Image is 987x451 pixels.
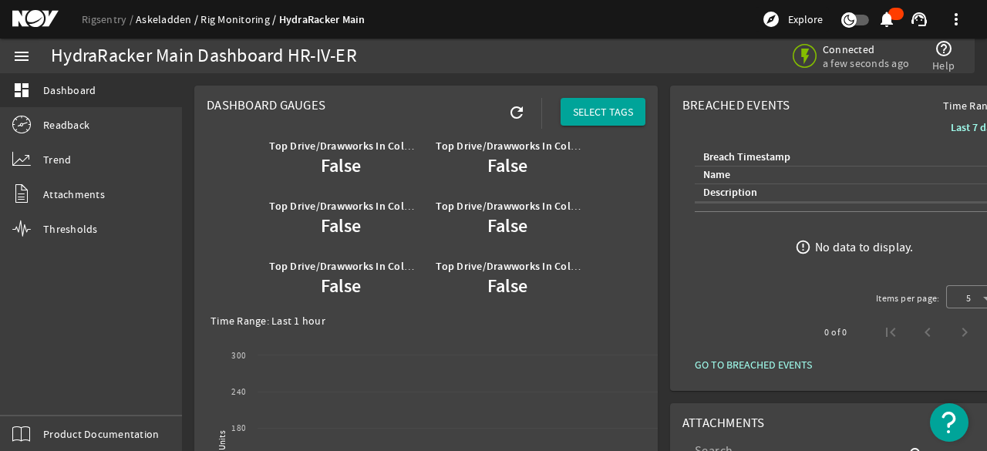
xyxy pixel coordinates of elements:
[935,39,953,58] mat-icon: help_outline
[321,153,361,178] b: False
[279,12,365,27] a: HydraRacker Main
[703,149,790,166] div: Breach Timestamp
[231,350,246,362] text: 300
[269,259,593,274] b: Top Drive/Drawworks In Collision With Main HydraRacker Main Arm
[200,12,278,26] a: Rig Monitoring
[682,97,790,113] span: Breached Events
[910,10,928,29] mat-icon: support_agent
[12,47,31,66] mat-icon: menu
[823,42,909,56] span: Connected
[436,199,766,214] b: Top Drive/Drawworks In Collision With Main HydraRacker Upper Arm
[436,139,699,153] b: Top Drive/Drawworks In Collision With HydraTong OFS
[823,56,909,70] span: a few seconds ago
[788,12,823,27] span: Explore
[321,274,361,298] b: False
[507,103,526,122] mat-icon: refresh
[12,81,31,99] mat-icon: dashboard
[51,49,357,64] div: HydraRacker Main Dashboard HR-IV-ER
[487,153,527,178] b: False
[43,221,98,237] span: Thresholds
[136,12,200,26] a: Askeladden
[695,357,812,372] span: GO TO BREACHED EVENTS
[207,97,325,113] span: Dashboard Gauges
[487,214,527,238] b: False
[82,12,136,26] a: Rigsentry
[703,167,730,183] div: Name
[682,351,824,379] button: GO TO BREACHED EVENTS
[930,403,968,442] button: Open Resource Center
[43,426,159,442] span: Product Documentation
[269,139,537,153] b: Top Drive/Drawworks In Collision With HydraTong Main
[932,58,955,73] span: Help
[43,152,71,167] span: Trend
[795,239,811,255] mat-icon: error_outline
[43,82,96,98] span: Dashboard
[824,325,847,340] div: 0 of 0
[43,187,105,202] span: Attachments
[211,313,642,328] div: Time Range: Last 1 hour
[269,199,560,214] b: Top Drive/Drawworks In Collision With Utility Handling Tool
[682,415,765,431] span: Attachments
[231,386,246,398] text: 240
[231,422,246,434] text: 180
[762,10,780,29] mat-icon: explore
[561,98,645,126] button: SELECT TAGS
[815,240,914,255] div: No data to display.
[878,10,896,29] mat-icon: notifications
[436,259,754,274] b: Top Drive/Drawworks In Collision With Main HydraRacker Tail Arm
[876,291,940,306] div: Items per page:
[43,117,89,133] span: Readback
[703,184,757,201] div: Description
[756,7,829,32] button: Explore
[573,104,633,119] span: SELECT TAGS
[487,274,527,298] b: False
[321,214,361,238] b: False
[938,1,975,38] button: more_vert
